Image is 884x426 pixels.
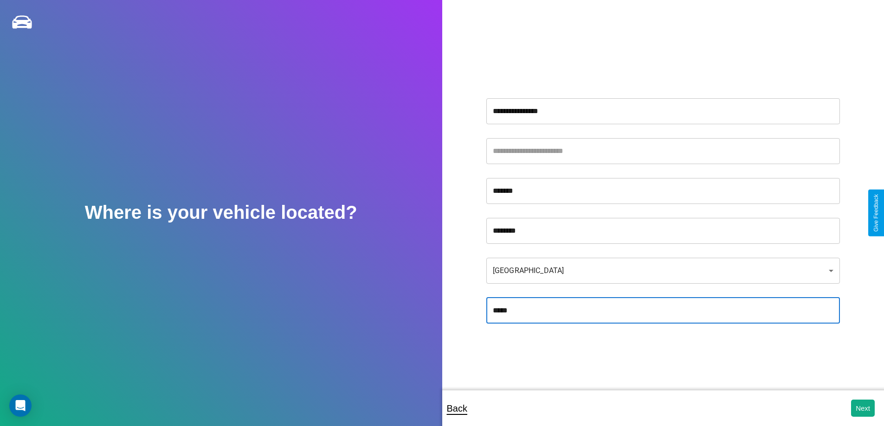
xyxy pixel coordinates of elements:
[447,400,467,417] p: Back
[486,258,840,284] div: [GEOGRAPHIC_DATA]
[9,394,32,417] div: Open Intercom Messenger
[851,400,875,417] button: Next
[85,202,357,223] h2: Where is your vehicle located?
[873,194,879,232] div: Give Feedback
